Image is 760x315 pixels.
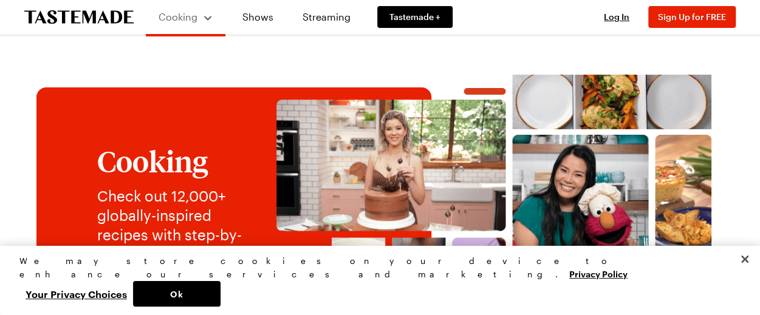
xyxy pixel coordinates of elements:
span: Cooking [159,11,197,22]
p: Check out 12,000+ globally-inspired recipes with step-by-step cooking videos to follow along. [97,186,252,283]
button: Close [731,246,758,273]
button: Log In [592,11,641,23]
span: Log In [604,12,629,22]
div: We may store cookies on your device to enhance our services and marketing. [19,254,730,281]
div: Privacy [19,254,730,307]
button: Ok [133,281,221,307]
span: Sign Up for FREE [658,12,726,22]
span: Tastemade + [389,11,440,23]
button: Cooking [158,5,213,29]
a: More information about your privacy, opens in a new tab [569,268,628,279]
h1: Cooking [97,145,252,177]
a: Tastemade + [377,6,453,28]
button: Your Privacy Choices [19,281,133,307]
a: To Tastemade Home Page [24,10,134,24]
button: Sign Up for FREE [648,6,736,28]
